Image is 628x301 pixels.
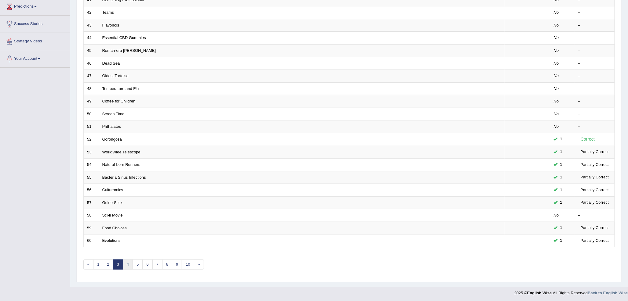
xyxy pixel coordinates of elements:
span: You can still take this question [558,187,565,193]
a: Food Choices [102,226,127,230]
td: 50 [84,108,99,120]
a: Sci-fi Movie [102,213,123,217]
span: You can still take this question [558,199,565,206]
a: 4 [123,260,133,270]
a: 10 [182,260,194,270]
a: 2 [103,260,113,270]
em: No [554,124,559,129]
div: – [578,99,611,104]
div: Correct [578,136,597,143]
a: 8 [162,260,172,270]
a: 9 [172,260,182,270]
em: No [554,61,559,66]
em: No [554,48,559,53]
div: – [578,111,611,117]
a: Guide Stick [102,200,122,205]
td: 56 [84,184,99,197]
span: You can still take this question [558,238,565,244]
td: 53 [84,146,99,159]
em: No [554,10,559,15]
em: No [554,213,559,217]
div: Partially Correct [578,149,611,155]
div: – [578,124,611,130]
a: Temperature and Flu [102,86,139,91]
a: Essential CBD Gummies [102,35,146,40]
a: Natural-born Runners [102,162,141,167]
div: Partially Correct [578,174,611,181]
td: 44 [84,32,99,45]
td: 48 [84,82,99,95]
a: Oldest Tortoise [102,73,129,78]
td: 59 [84,222,99,235]
div: – [578,213,611,218]
a: 7 [152,260,162,270]
a: Your Account [0,50,70,66]
em: No [554,23,559,27]
a: Strategy Videos [0,33,70,48]
div: Partially Correct [578,162,611,168]
div: Partially Correct [578,187,611,193]
em: No [554,99,559,103]
div: – [578,73,611,79]
a: Culturomics [102,188,123,192]
td: 49 [84,95,99,108]
em: No [554,112,559,116]
a: 6 [142,260,152,270]
a: Success Stories [0,16,70,31]
div: – [578,35,611,41]
td: 54 [84,159,99,171]
td: 57 [84,196,99,209]
div: – [578,23,611,28]
em: No [554,73,559,78]
em: No [554,86,559,91]
td: 43 [84,19,99,32]
span: You can still take this question [558,225,565,231]
a: Coffee for Children [102,99,136,103]
td: 52 [84,133,99,146]
td: 55 [84,171,99,184]
a: Screen Time [102,112,125,116]
td: 45 [84,45,99,57]
td: 46 [84,57,99,70]
a: 3 [113,260,123,270]
strong: English Wise. [527,291,553,295]
div: – [578,86,611,92]
a: Teams [102,10,114,15]
a: WorldWide Telescope [102,150,141,154]
div: – [578,48,611,54]
span: You can still take this question [558,174,565,181]
a: Back to English Wise [588,291,628,295]
a: Bacteria Sinus Infections [102,175,146,180]
div: – [578,61,611,66]
div: Partially Correct [578,225,611,231]
span: You can still take this question [558,149,565,155]
em: No [554,35,559,40]
div: Partially Correct [578,199,611,206]
span: You can still take this question [558,162,565,168]
a: « [83,260,93,270]
span: You can still take this question [558,136,565,142]
a: Dead Sea [102,61,120,66]
a: Flavonols [102,23,119,27]
div: 2025 © All Rights Reserved [514,287,628,296]
a: » [194,260,204,270]
a: Evolutions [102,238,121,243]
td: 58 [84,209,99,222]
a: 5 [133,260,143,270]
a: Phthalates [102,124,121,129]
div: Partially Correct [578,238,611,244]
td: 60 [84,235,99,247]
a: Roman-era [PERSON_NAME] [102,48,156,53]
td: 47 [84,70,99,83]
div: – [578,10,611,16]
a: Gorongosa [102,137,122,142]
td: 42 [84,6,99,19]
td: 51 [84,120,99,133]
a: 1 [93,260,103,270]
